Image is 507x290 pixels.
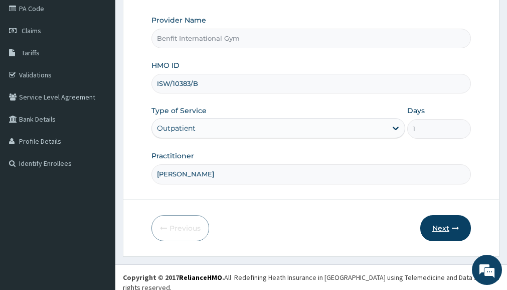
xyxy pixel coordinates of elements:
[179,273,222,282] a: RelianceHMO
[420,215,471,241] button: Next
[58,83,138,184] span: We're online!
[151,164,471,184] input: Enter Name
[151,15,206,25] label: Provider Name
[5,187,191,223] textarea: Type your message and hit 'Enter'
[164,5,189,29] div: Minimize live chat window
[22,48,40,57] span: Tariffs
[151,151,194,161] label: Practitioner
[123,273,224,282] strong: Copyright © 2017 .
[151,74,471,93] input: Enter HMO ID
[151,60,180,70] label: HMO ID
[19,50,41,75] img: d_794563401_company_1708531726252_794563401
[407,106,425,116] label: Days
[151,106,207,116] label: Type of Service
[234,272,499,282] div: Redefining Heath Insurance in [GEOGRAPHIC_DATA] using Telemedicine and Data Science!
[22,26,41,35] span: Claims
[52,56,168,69] div: Chat with us now
[151,215,209,241] button: Previous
